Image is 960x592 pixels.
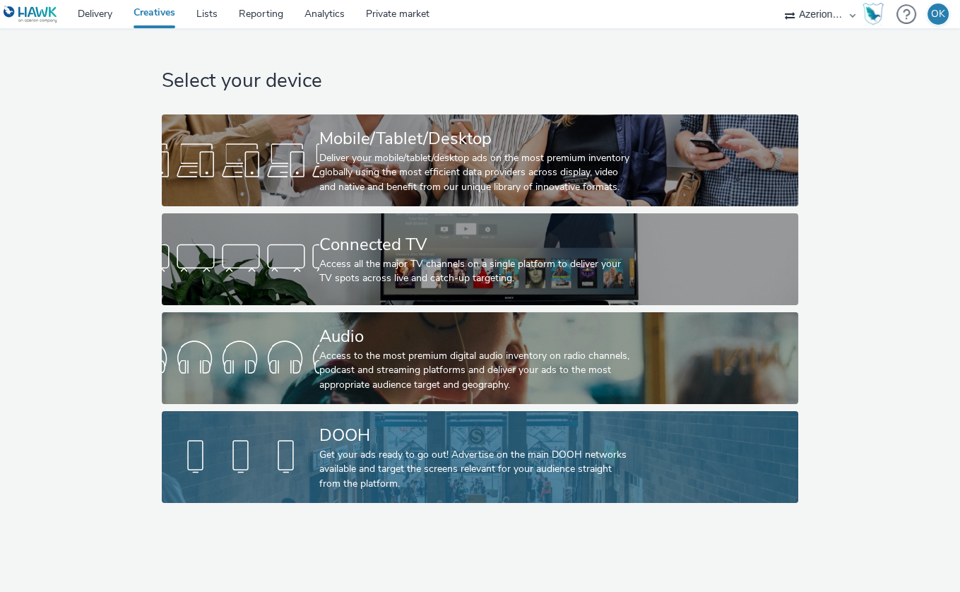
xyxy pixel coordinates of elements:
div: Access all the major TV channels on a single platform to deliver your TV spots across live and ca... [319,257,635,286]
div: Audio [319,324,635,349]
img: undefined Logo [4,6,58,23]
div: DOOH [319,423,635,448]
img: Hawk Academy [863,3,884,25]
div: Access to the most premium digital audio inventory on radio channels, podcast and streaming platf... [319,349,635,392]
a: DOOHGet your ads ready to go out! Advertise on the main DOOH networks available and target the sc... [162,411,798,503]
div: Mobile/Tablet/Desktop [319,126,635,151]
a: Mobile/Tablet/DesktopDeliver your mobile/tablet/desktop ads on the most premium inventory globall... [162,114,798,206]
div: Get your ads ready to go out! Advertise on the main DOOH networks available and target the screen... [319,448,635,491]
a: Connected TVAccess all the major TV channels on a single platform to deliver your TV spots across... [162,213,798,305]
a: AudioAccess to the most premium digital audio inventory on radio channels, podcast and streaming ... [162,312,798,404]
div: Deliver your mobile/tablet/desktop ads on the most premium inventory globally using the most effi... [319,151,635,194]
div: OK [931,4,945,25]
a: Hawk Academy [863,3,889,25]
div: Connected TV [319,232,635,257]
h1: Select your device [162,68,798,95]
